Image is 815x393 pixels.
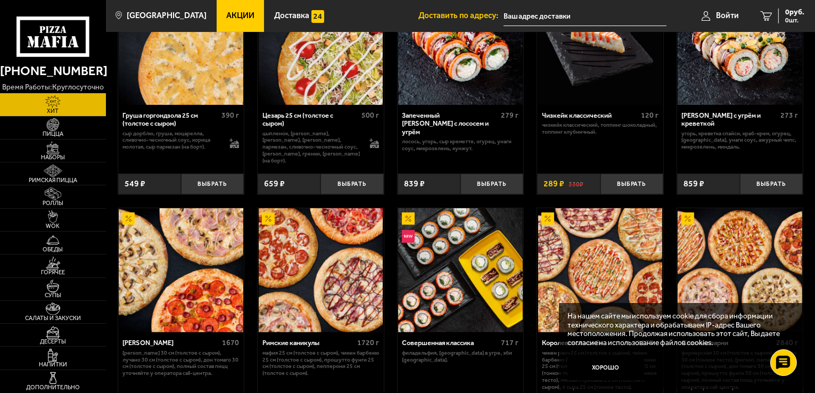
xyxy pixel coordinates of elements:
[684,179,704,188] span: 859 ₽
[264,179,285,188] span: 659 ₽
[402,111,498,136] div: Запеченный [PERSON_NAME] с лососем и угрём
[641,111,658,120] span: 120 г
[122,212,135,225] img: Акционный
[402,339,498,347] div: Совершенная классика
[262,130,361,165] p: цыпленок, [PERSON_NAME], [PERSON_NAME], [PERSON_NAME], пармезан, сливочно-чесночный соус, [PERSON...
[538,208,663,333] img: Королевское комбо
[262,350,379,377] p: Мафия 25 см (толстое с сыром), Чикен Барбекю 25 см (толстое с сыром), Прошутто Фунги 25 см (толст...
[501,111,519,120] span: 279 г
[785,9,804,16] span: 0 руб.
[311,10,324,23] img: 15daf4d41897b9f0e9f617042186c801.svg
[677,208,803,333] a: АкционныйСлавные парни
[122,111,219,128] div: Груша горгондзола 25 см (толстое с сыром)
[398,208,524,333] a: АкционныйНовинкаСовершенная классика
[118,208,244,333] a: АкционныйХет Трик
[569,179,583,188] s: 330 ₽
[785,17,804,23] span: 0 шт.
[681,212,694,225] img: Акционный
[262,212,275,225] img: Акционный
[418,12,504,20] span: Доставить по адресу:
[504,6,666,26] input: Ваш адрес доставки
[740,174,803,194] button: Выбрать
[122,350,239,377] p: [PERSON_NAME] 30 см (толстое с сыром), Лучано 30 см (толстое с сыром), Дон Томаго 30 см (толстое ...
[258,208,384,333] a: АкционныйРимские каникулы
[678,208,802,333] img: Славные парни
[119,208,243,333] img: Хет Трик
[274,12,309,20] span: Доставка
[181,174,244,194] button: Выбрать
[542,339,634,347] div: Королевское комбо
[541,212,554,225] img: Акционный
[262,339,355,347] div: Римские каникулы
[781,111,798,120] span: 273 г
[402,138,518,152] p: лосось, угорь, Сыр креметте, огурец, унаги соус, микрозелень, кунжут.
[501,338,519,347] span: 717 г
[542,350,658,391] p: Чикен Ранч 25 см (толстое с сыром), Чикен Барбекю 25 см (толстое с сыром), Пепперони 25 см (толст...
[402,230,415,243] img: Новинка
[398,208,523,333] img: Совершенная классика
[361,111,379,120] span: 500 г
[681,111,778,128] div: [PERSON_NAME] с угрём и креветкой
[542,122,658,136] p: Чизкейк классический, топпинг шоколадный, топпинг клубничный.
[259,208,383,333] img: Римские каникулы
[262,111,359,128] div: Цезарь 25 см (толстое с сыром)
[125,179,145,188] span: 549 ₽
[226,12,254,20] span: Акции
[357,338,379,347] span: 1720 г
[402,212,415,225] img: Акционный
[537,208,663,333] a: АкционныйКоролевское комбо
[567,312,788,347] p: На нашем сайте мы используем cookie для сбора информации технического характера и обрабатываем IP...
[460,174,523,194] button: Выбрать
[716,12,739,20] span: Войти
[542,111,638,119] div: Чизкейк классический
[221,111,239,120] span: 390 г
[222,338,239,347] span: 1670
[567,355,644,381] button: Хорошо
[600,174,663,194] button: Выбрать
[122,130,221,151] p: сыр дорблю, груша, моцарелла, сливочно-чесночный соус, корица молотая, сыр пармезан (на борт).
[404,179,425,188] span: 839 ₽
[544,179,564,188] span: 289 ₽
[681,130,798,151] p: угорь, креветка спайси, краб-крем, огурец, [GEOGRAPHIC_DATA], унаги соус, ажурный чипс, микрозеле...
[122,339,219,347] div: [PERSON_NAME]
[402,350,518,364] p: Филадельфия, [GEOGRAPHIC_DATA] в угре, Эби [GEOGRAPHIC_DATA].
[127,12,207,20] span: [GEOGRAPHIC_DATA]
[320,174,383,194] button: Выбрать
